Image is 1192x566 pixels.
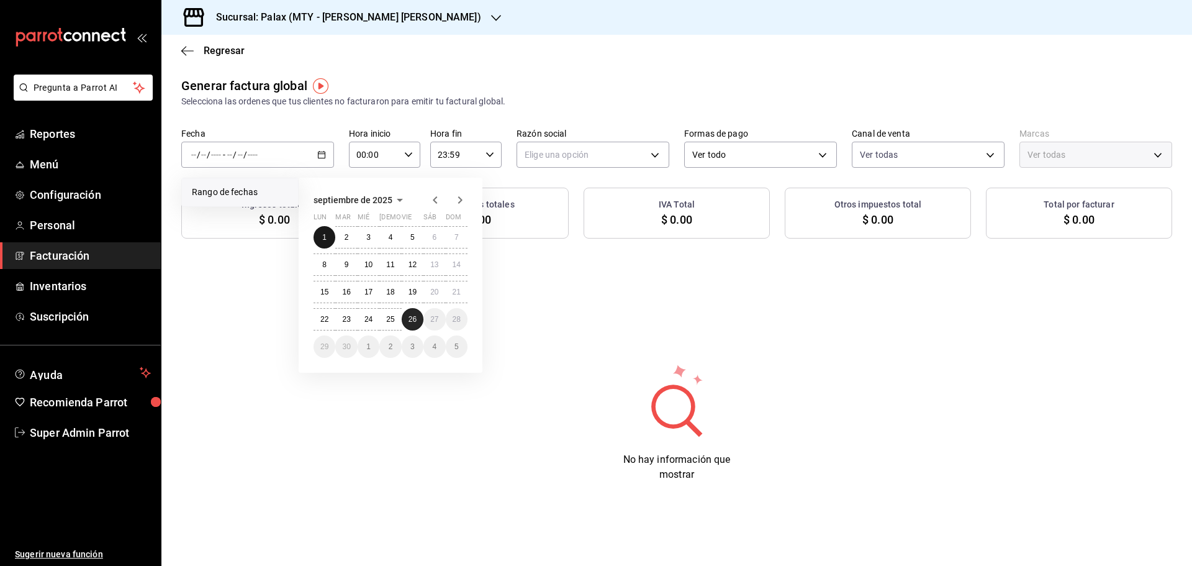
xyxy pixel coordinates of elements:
[201,150,207,160] input: --
[386,315,394,324] abbr: 25 de septiembre de 2025
[320,315,328,324] abbr: 22 de septiembre de 2025
[364,288,372,296] abbr: 17 de septiembre de 2025
[386,260,394,269] abbr: 11 de septiembre de 2025
[517,142,669,168] div: Elige una opción
[402,213,412,226] abbr: viernes
[684,142,837,168] div: Ver todo
[181,76,307,95] div: Generar factura global
[423,213,436,226] abbr: sábado
[181,129,334,138] label: Fecha
[191,150,197,160] input: --
[314,213,327,226] abbr: lunes
[453,315,461,324] abbr: 28 de septiembre de 2025
[862,211,893,228] span: $ 0.00
[659,198,695,211] h3: IVA Total
[223,150,225,160] span: -
[1027,148,1065,161] span: Ver todas
[335,335,357,358] button: 30 de septiembre de 2025
[358,253,379,276] button: 10 de septiembre de 2025
[181,45,245,57] button: Regresar
[314,308,335,331] button: 22 de septiembre de 2025
[446,226,467,249] button: 7 de septiembre de 2025
[30,186,151,203] span: Configuración
[423,281,445,303] button: 20 de septiembre de 2025
[335,213,350,226] abbr: martes
[320,342,328,351] abbr: 29 de septiembre de 2025
[379,253,401,276] button: 11 de septiembre de 2025
[345,260,349,269] abbr: 9 de septiembre de 2025
[364,315,372,324] abbr: 24 de septiembre de 2025
[349,129,420,138] label: Hora inicio
[206,10,481,25] h3: Sucursal: Palax (MTY - [PERSON_NAME] [PERSON_NAME])
[446,335,467,358] button: 5 de octubre de 2025
[320,288,328,296] abbr: 15 de septiembre de 2025
[454,233,459,242] abbr: 7 de septiembre de 2025
[386,288,394,296] abbr: 18 de septiembre de 2025
[430,315,438,324] abbr: 27 de septiembre de 2025
[1044,198,1114,211] h3: Total por facturar
[197,150,201,160] span: /
[453,260,461,269] abbr: 14 de septiembre de 2025
[366,233,371,242] abbr: 3 de septiembre de 2025
[358,308,379,331] button: 24 de septiembre de 2025
[210,150,222,160] input: ----
[345,233,349,242] abbr: 2 de septiembre de 2025
[379,213,453,226] abbr: jueves
[1063,211,1095,228] span: $ 0.00
[207,150,210,160] span: /
[389,233,393,242] abbr: 4 de septiembre de 2025
[430,260,438,269] abbr: 13 de septiembre de 2025
[358,281,379,303] button: 17 de septiembre de 2025
[227,150,233,160] input: --
[409,260,417,269] abbr: 12 de septiembre de 2025
[852,129,1005,138] label: Canal de venta
[335,253,357,276] button: 9 de septiembre de 2025
[313,78,328,94] button: Tooltip marker
[423,308,445,331] button: 27 de septiembre de 2025
[314,335,335,358] button: 29 de septiembre de 2025
[402,281,423,303] button: 19 de septiembre de 2025
[446,281,467,303] button: 21 de septiembre de 2025
[9,90,153,103] a: Pregunta a Parrot AI
[410,342,415,351] abbr: 3 de octubre de 2025
[409,315,417,324] abbr: 26 de septiembre de 2025
[661,211,692,228] span: $ 0.00
[623,454,731,480] span: No hay información que mostrar
[30,217,151,234] span: Personal
[364,260,372,269] abbr: 10 de septiembre de 2025
[342,288,350,296] abbr: 16 de septiembre de 2025
[358,335,379,358] button: 1 de octubre de 2025
[30,156,151,173] span: Menú
[314,195,392,205] span: septiembre de 2025
[342,315,350,324] abbr: 23 de septiembre de 2025
[322,233,327,242] abbr: 1 de septiembre de 2025
[423,226,445,249] button: 6 de septiembre de 2025
[432,233,436,242] abbr: 6 de septiembre de 2025
[517,129,669,138] label: Razón social
[237,150,243,160] input: --
[192,186,288,199] span: Rango de fechas
[1019,129,1172,138] label: Marcas
[314,253,335,276] button: 8 de septiembre de 2025
[181,95,1172,108] div: Selecciona las ordenes que tus clientes no facturaron para emitir tu factural global.
[34,81,133,94] span: Pregunta a Parrot AI
[259,211,290,228] span: $ 0.00
[366,342,371,351] abbr: 1 de octubre de 2025
[423,253,445,276] button: 13 de septiembre de 2025
[335,308,357,331] button: 23 de septiembre de 2025
[15,548,151,561] span: Sugerir nueva función
[453,288,461,296] abbr: 21 de septiembre de 2025
[204,45,245,57] span: Regresar
[314,281,335,303] button: 15 de septiembre de 2025
[409,288,417,296] abbr: 19 de septiembre de 2025
[432,342,436,351] abbr: 4 de octubre de 2025
[30,126,151,142] span: Reportes
[243,150,247,160] span: /
[314,226,335,249] button: 1 de septiembre de 2025
[454,342,459,351] abbr: 5 de octubre de 2025
[30,278,151,294] span: Inventarios
[379,308,401,331] button: 25 de septiembre de 2025
[358,213,369,226] abbr: miércoles
[684,129,837,138] label: Formas de pago
[446,308,467,331] button: 28 de septiembre de 2025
